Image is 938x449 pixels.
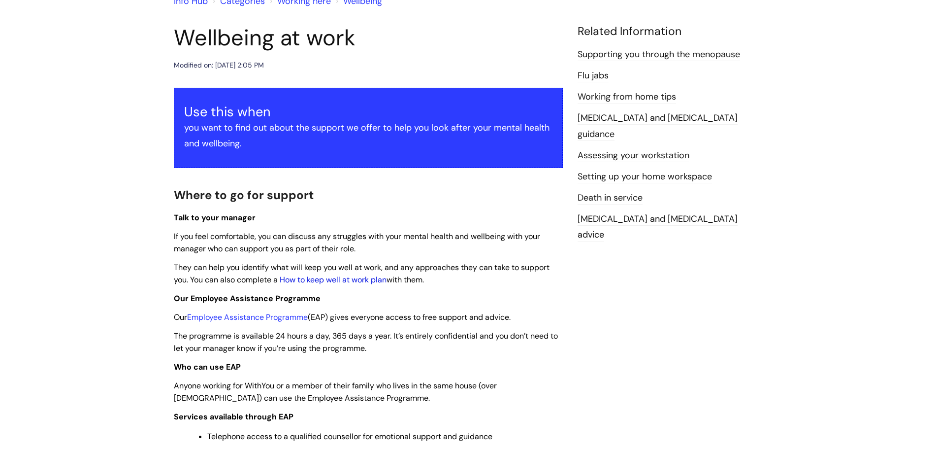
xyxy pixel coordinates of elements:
strong: Who can use EAP [174,362,241,372]
h3: Use this when [184,104,552,120]
a: Setting up your home workspace [578,171,712,183]
span: The programme is available 24 hours a day, 365 days a year. It’s entirely confidential and you do... [174,331,558,353]
span: Anyone working for WithYou or a member of their family who lives in the same house (over [DEMOGRA... [174,380,497,403]
a: Employee Assistance Programme [187,312,308,322]
span: Our (EAP) gives everyone access to free support and advice. [174,312,511,322]
div: Modified on: [DATE] 2:05 PM [174,59,264,71]
a: How to keep well at work plan [280,275,387,285]
a: [MEDICAL_DATA] and [MEDICAL_DATA] advice [578,213,738,242]
a: Supporting you through the menopause [578,48,740,61]
span: If you feel comfortable, you can discuss any struggles with your mental health and wellbeing with... [174,231,540,254]
a: Assessing your workstation [578,149,689,162]
a: Death in service [578,192,643,205]
a: [MEDICAL_DATA] and [MEDICAL_DATA] guidance [578,112,738,140]
a: Flu jabs [578,69,609,82]
span: They can help you identify what will keep you well at work, and any approaches they can take to s... [174,262,550,285]
h4: Related Information [578,25,765,38]
a: Working from home tips [578,91,676,104]
p: you want to find out about the support we offer to help you look after your mental health and wel... [184,120,552,152]
span: Telephone access to a qualified counsellor for emotional support and guidance [207,431,492,442]
strong: Services available through EAP [174,412,293,422]
span: Talk to your manager [174,212,256,223]
span: with them. [387,275,424,285]
h1: Wellbeing at work [174,25,563,51]
span: Our Employee Assistance Programme [174,293,321,304]
span: Where to go for support [174,187,314,203]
